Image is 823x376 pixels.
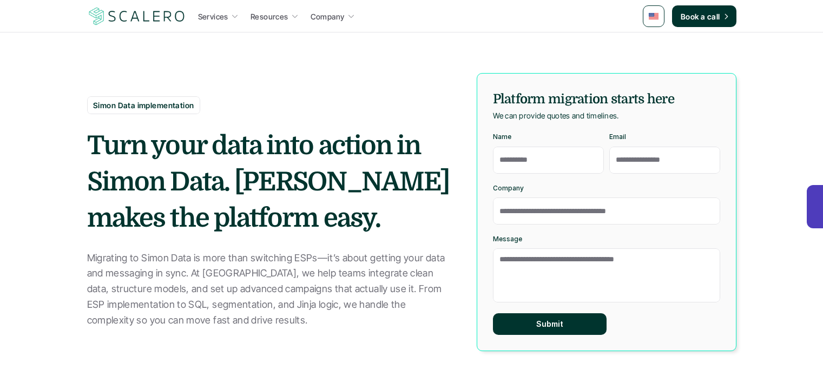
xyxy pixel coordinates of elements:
[198,11,228,22] p: Services
[681,11,720,22] p: Book a call
[536,320,563,329] p: Submit
[493,184,524,192] p: Company
[251,11,288,22] p: Resources
[87,131,454,233] strong: Turn your data into action in Simon Data. [PERSON_NAME] makes the platform easy.
[87,6,187,27] img: Scalero company logo
[609,133,626,141] p: Email
[493,89,720,109] h5: Platform migration starts here
[493,248,720,302] textarea: Message
[786,339,812,365] iframe: gist-messenger-bubble-iframe
[87,250,452,328] p: Migrating to Simon Data is more than switching ESPs—it’s about getting your data and messaging in...
[493,197,720,225] input: Company
[493,147,604,174] input: Name
[493,235,522,243] p: Message
[493,313,607,335] button: Submit
[93,100,194,111] p: Simon Data implementation
[672,5,736,27] a: Book a call
[609,147,720,174] input: Email
[493,133,511,141] p: Name
[87,6,187,26] a: Scalero company logo
[311,11,345,22] p: Company
[493,109,619,122] p: We can provide quotes and timelines.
